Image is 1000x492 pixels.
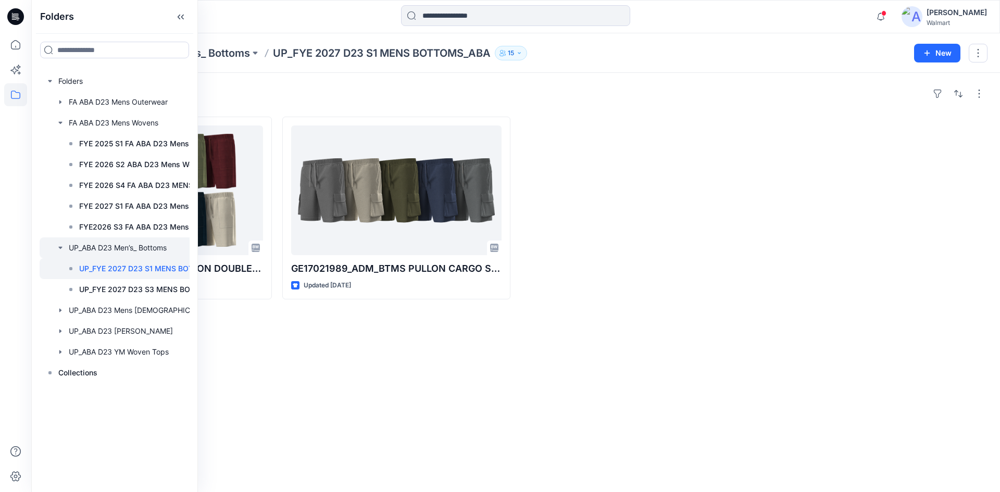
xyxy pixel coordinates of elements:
p: UP_FYE 2027 D23 S3 MENS BOTTOMS_ABAA [79,283,221,296]
p: 15 [508,47,514,59]
div: Walmart [927,19,987,27]
p: FYE 2025 S1 FA ABA D23 Mens Wovens [79,137,219,150]
p: FYE 2026 S2 ABA D23 Mens Wovens [79,158,210,171]
p: UP_FYE 2027 D23 S1 MENS BOTTOMS_ABA [79,262,221,275]
div: [PERSON_NAME] [927,6,987,19]
p: Collections [58,367,97,379]
p: FYE2026 S3 FA ABA D23 Mens Wovens [79,221,219,233]
p: GE17021989_ADM_BTMS PULLON CARGO SHORT [291,261,502,276]
p: FYE 2027 S1 FA ABA D23 Mens Wovens [79,200,219,212]
img: avatar [902,6,922,27]
p: UP_FYE 2027 D23 S1 MENS BOTTOMS_ABA [273,46,491,60]
a: GE17021989_ADM_BTMS PULLON CARGO SHORT [291,125,502,255]
p: Updated [DATE] [304,280,351,291]
button: 15 [495,46,527,60]
button: New [914,44,960,62]
p: FYE 2026 S4 FA ABA D23 MENS WOVENS [79,179,221,192]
